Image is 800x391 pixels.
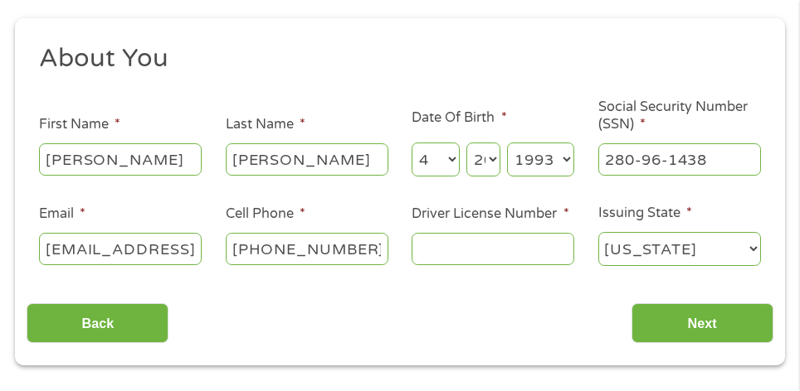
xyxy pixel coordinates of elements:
label: Issuing State [598,205,692,222]
label: Date Of Birth [412,109,506,127]
h2: About You [39,42,749,75]
label: Email [39,205,85,223]
input: john@gmail.com [39,233,202,264]
input: Back [27,303,168,344]
label: Cell Phone [226,205,305,223]
input: Smith [226,143,388,175]
input: (541) 754-3010 [226,233,388,264]
label: Last Name [226,116,305,133]
label: First Name [39,116,120,133]
label: Social Security Number (SSN) [598,99,761,133]
input: John [39,143,202,175]
input: Next [632,303,773,344]
input: 078-05-1120 [598,143,761,175]
label: Driver License Number [412,205,568,223]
